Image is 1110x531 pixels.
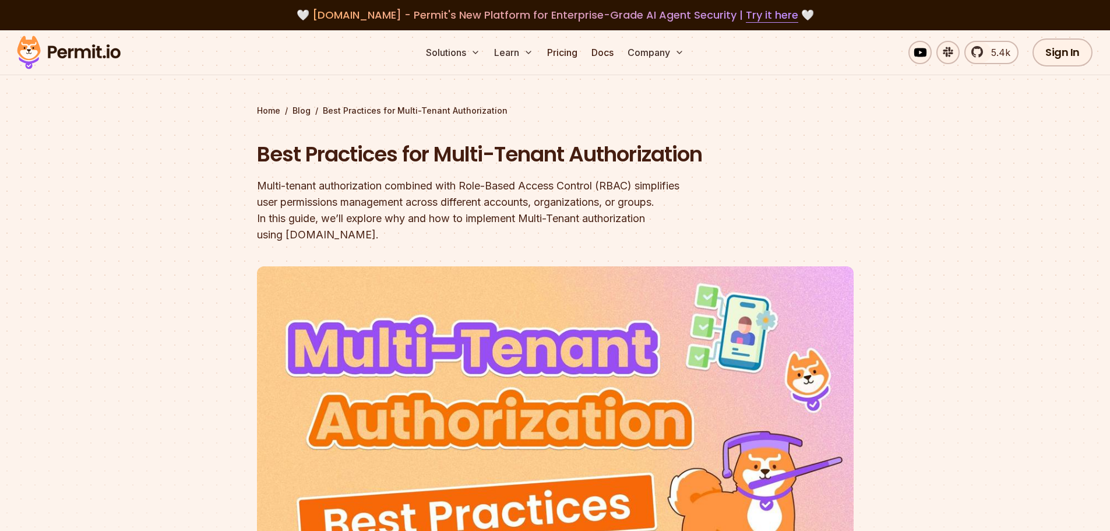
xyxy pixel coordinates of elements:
[746,8,798,23] a: Try it here
[257,140,704,169] h1: Best Practices for Multi-Tenant Authorization
[623,41,689,64] button: Company
[421,41,485,64] button: Solutions
[257,178,704,243] div: Multi-tenant authorization combined with Role-Based Access Control (RBAC) simplifies user permiss...
[257,105,854,117] div: / /
[542,41,582,64] a: Pricing
[587,41,618,64] a: Docs
[964,41,1019,64] a: 5.4k
[12,33,126,72] img: Permit logo
[312,8,798,22] span: [DOMAIN_NAME] - Permit's New Platform for Enterprise-Grade AI Agent Security |
[489,41,538,64] button: Learn
[1033,38,1093,66] a: Sign In
[28,7,1082,23] div: 🤍 🤍
[984,45,1010,59] span: 5.4k
[293,105,311,117] a: Blog
[257,105,280,117] a: Home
